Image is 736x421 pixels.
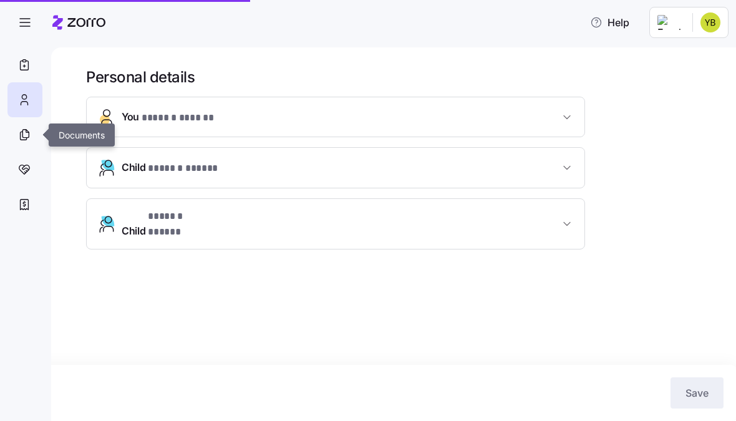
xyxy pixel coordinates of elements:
span: Child [122,209,217,239]
img: 5b0d7ca538dccfb292f61eb491da9057 [700,12,720,32]
span: You [122,109,225,125]
button: Save [671,377,724,409]
button: Help [580,10,639,35]
h1: Personal details [86,67,719,87]
span: Help [590,15,629,30]
img: Employer logo [657,15,682,30]
span: Save [685,385,709,400]
span: Child [122,160,219,176]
